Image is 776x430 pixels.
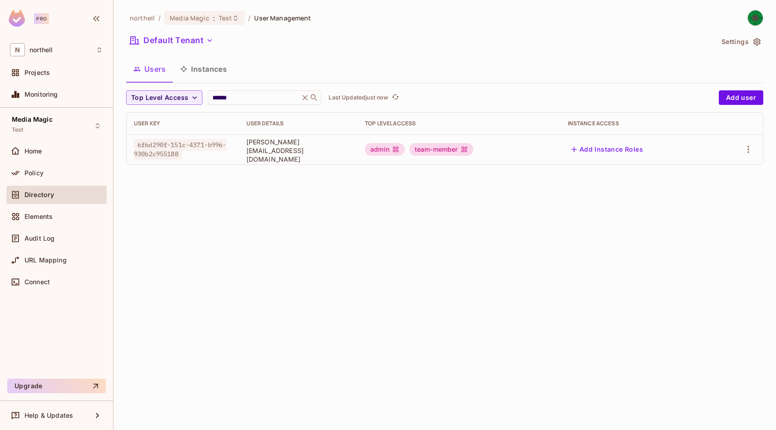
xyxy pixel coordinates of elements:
button: Settings [718,35,763,49]
span: Projects [25,69,50,76]
span: 6f6d290f-151c-4371-b996-930b2c955188 [134,139,226,160]
div: admin [365,143,405,156]
img: SReyMgAAAABJRU5ErkJggg== [9,10,25,27]
span: Elements [25,213,53,220]
span: [PERSON_NAME][EMAIL_ADDRESS][DOMAIN_NAME] [246,138,350,163]
span: : [212,15,216,22]
button: Upgrade [7,379,106,393]
li: / [158,14,161,22]
span: URL Mapping [25,257,67,264]
span: Help & Updates [25,412,73,419]
div: Pro [34,13,49,24]
span: Media Magic [170,14,209,22]
span: Test [219,14,232,22]
button: Top Level Access [126,90,202,105]
li: / [248,14,250,22]
button: Add Instance Roles [568,142,647,157]
button: Add user [719,90,763,105]
span: Test [12,126,24,133]
span: refresh [392,93,399,102]
span: Top Level Access [131,92,188,104]
span: User Management [254,14,311,22]
span: Audit Log [25,235,54,242]
div: Top Level Access [365,120,553,127]
span: Click to refresh data [388,92,401,103]
span: Directory [25,191,54,198]
span: the active workspace [130,14,155,22]
button: Users [126,58,173,80]
span: Connect [25,278,50,286]
button: Default Tenant [126,33,217,48]
span: Media Magic [12,116,53,123]
span: Policy [25,169,44,177]
div: team-member [409,143,473,156]
span: N [10,43,25,56]
div: User Details [246,120,350,127]
button: Instances [173,58,234,80]
span: Monitoring [25,91,58,98]
div: User Key [134,120,232,127]
div: Instance Access [568,120,708,127]
span: Home [25,148,42,155]
p: Last Updated just now [329,94,388,101]
img: Harsh Dhakan [748,10,763,25]
span: Workspace: northell [29,46,53,54]
button: refresh [390,92,401,103]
